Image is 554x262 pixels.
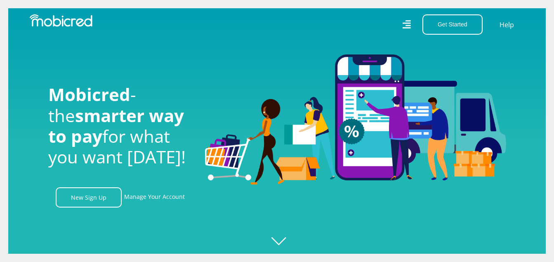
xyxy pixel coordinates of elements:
img: Mobicred [30,14,92,27]
a: New Sign Up [56,187,122,208]
a: Manage Your Account [124,187,185,208]
h1: - the for what you want [DATE]! [48,84,193,168]
button: Get Started [422,14,483,35]
span: smarter way to pay [48,104,184,148]
img: Welcome to Mobicred [205,54,506,185]
span: Mobicred [48,83,130,106]
a: Help [499,19,514,30]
